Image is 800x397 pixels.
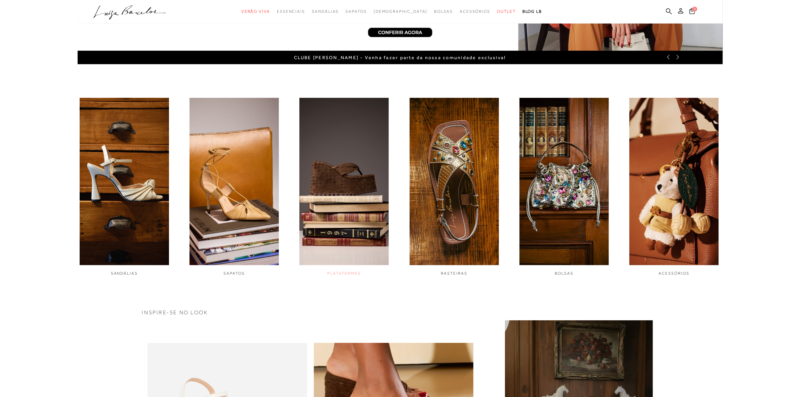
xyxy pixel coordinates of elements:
div: 3 / 6 [299,98,389,276]
a: categoryNavScreenReaderText [241,5,270,18]
a: imagem do link BOLSAS [519,98,609,276]
span: Verão Viva [241,9,270,14]
h3: INSPIRE-SE NO LOOK [142,310,658,315]
span: SANDÁLIAS [111,271,138,276]
span: BOLSAS [555,271,574,276]
a: categoryNavScreenReaderText [277,5,305,18]
span: PLATAFORMAS [327,271,361,276]
span: RASTEIRAS [441,271,467,276]
span: Essenciais [277,9,305,14]
div: 1 / 6 [79,98,170,276]
span: SAPATOS [223,271,245,276]
div: 2 / 6 [189,98,280,276]
a: imagem do link PLATAFORMAS [299,98,389,276]
a: categoryNavScreenReaderText [345,5,367,18]
img: imagem do link [190,98,279,265]
span: BLOG LB [522,9,542,14]
a: CLUBE [PERSON_NAME] - Venha fazer parte da nossa comunidade exclusiva! [294,55,506,60]
a: categoryNavScreenReaderText [460,5,490,18]
span: Sapatos [345,9,367,14]
span: Sandálias [312,9,339,14]
a: BLOG LB [522,5,542,18]
a: noSubCategoriesText [374,5,428,18]
span: 0 [692,7,697,11]
img: imagem do link [410,98,499,265]
a: categoryNavScreenReaderText [312,5,339,18]
a: imagem do link SANDÁLIAS [79,98,170,276]
a: categoryNavScreenReaderText [497,5,516,18]
a: imagem do link ACESSÓRIOS [629,98,719,276]
button: 0 [687,7,697,16]
span: ACESSÓRIOS [659,271,689,276]
a: imagem do link SAPATOS [189,98,280,276]
img: imagem do link [299,98,389,265]
img: imagem do link [80,98,169,265]
div: 4 / 6 [409,98,499,276]
span: [DEMOGRAPHIC_DATA] [374,9,428,14]
span: Bolsas [434,9,453,14]
a: categoryNavScreenReaderText [434,5,453,18]
a: imagem do link RASTEIRAS [409,98,499,276]
span: Acessórios [460,9,490,14]
div: 6 / 6 [629,98,719,276]
div: 5 / 6 [519,98,609,276]
img: imagem do link [519,98,609,265]
img: imagem do link [629,98,719,265]
span: Outlet [497,9,516,14]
